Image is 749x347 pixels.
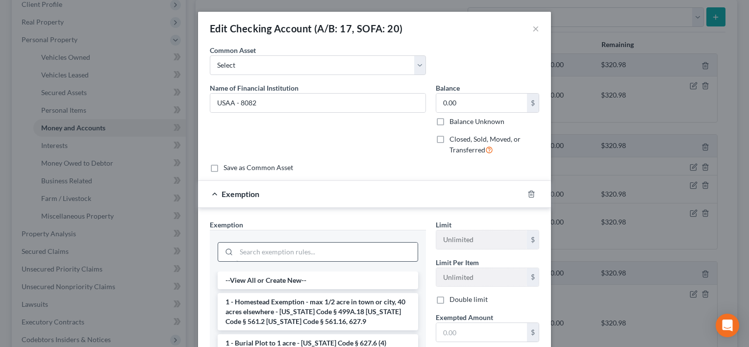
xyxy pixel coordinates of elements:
[218,293,418,330] li: 1 - Homestead Exemption - max 1/2 acre in town or city, 40 acres elsewhere - [US_STATE] Code § 49...
[449,295,488,304] label: Double limit
[449,135,521,154] span: Closed, Sold, Moved, or Transferred
[222,189,259,198] span: Exemption
[527,94,539,112] div: $
[436,268,527,287] input: --
[210,221,243,229] span: Exemption
[716,314,739,337] div: Open Intercom Messenger
[236,243,418,261] input: Search exemption rules...
[210,94,425,112] input: Enter name...
[436,94,527,112] input: 0.00
[527,268,539,287] div: $
[527,230,539,249] div: $
[436,313,493,322] span: Exempted Amount
[224,163,293,173] label: Save as Common Asset
[436,257,479,268] label: Limit Per Item
[436,230,527,249] input: --
[532,23,539,34] button: ×
[436,221,451,229] span: Limit
[210,45,256,55] label: Common Asset
[527,323,539,342] div: $
[436,83,460,93] label: Balance
[210,84,299,92] span: Name of Financial Institution
[436,323,527,342] input: 0.00
[210,22,402,35] div: Edit Checking Account (A/B: 17, SOFA: 20)
[449,117,504,126] label: Balance Unknown
[218,272,418,289] li: --View All or Create New--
